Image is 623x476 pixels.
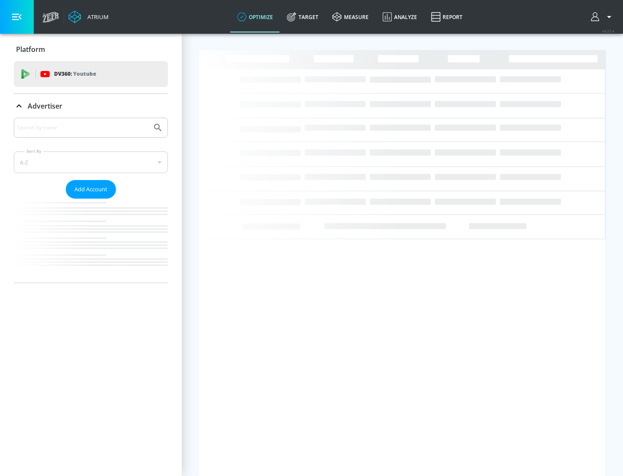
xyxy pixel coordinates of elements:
[280,1,325,32] a: Target
[54,69,96,79] p: DV360:
[602,29,614,33] span: v 4.25.4
[73,69,96,78] p: Youtube
[14,199,168,283] nav: list of Advertiser
[66,180,116,199] button: Add Account
[230,1,280,32] a: optimize
[376,1,424,32] a: Analyze
[74,184,107,194] span: Add Account
[68,10,109,23] a: Atrium
[14,94,168,118] div: Advertiser
[17,122,148,133] input: Search by name
[14,37,168,61] div: Platform
[25,148,43,154] label: Sort By
[84,13,109,21] div: Atrium
[16,45,45,54] p: Platform
[14,151,168,173] div: A-Z
[14,61,168,87] div: DV360: Youtube
[14,118,168,283] div: Advertiser
[424,1,469,32] a: Report
[28,101,62,111] p: Advertiser
[325,1,376,32] a: measure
